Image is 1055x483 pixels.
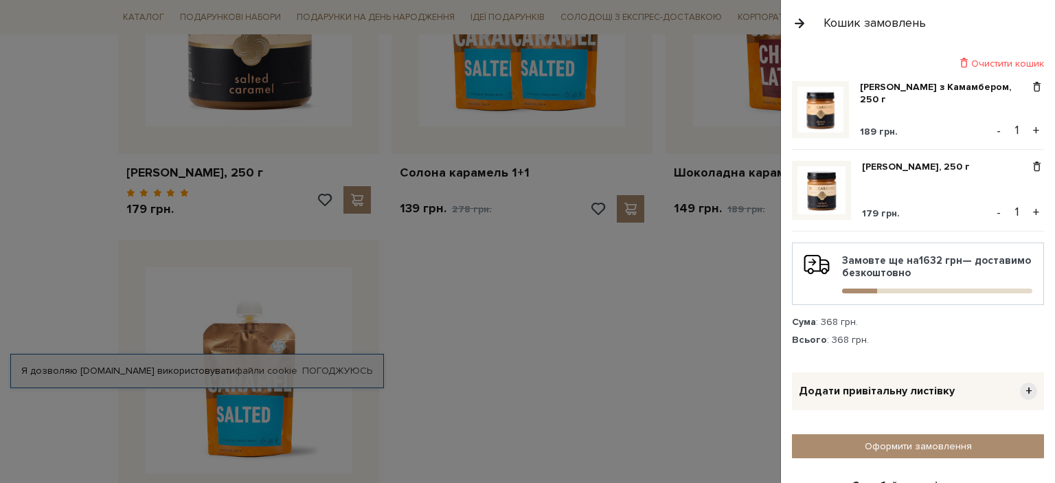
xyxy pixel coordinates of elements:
div: : 368 грн. [792,334,1044,346]
button: + [1028,120,1044,141]
button: + [1028,202,1044,223]
a: Оформити замовлення [792,434,1044,458]
span: Додати привітальну листівку [799,384,955,398]
a: [PERSON_NAME], 250 г [862,161,980,173]
div: Кошик замовлень [824,15,926,31]
div: Замовте ще на — доставимо безкоштовно [804,254,1032,293]
div: : 368 грн. [792,316,1044,328]
button: - [992,120,1006,141]
strong: Сума [792,316,816,328]
div: Очистити кошик [792,57,1044,70]
b: 1632 грн [919,254,962,267]
a: [PERSON_NAME] з Камамбером, 250 г [860,81,1030,106]
span: + [1020,383,1037,400]
button: - [992,202,1006,223]
span: 189 грн. [860,126,898,137]
img: Карамель солона, 250 г [797,166,846,214]
strong: Всього [792,334,827,346]
span: 179 грн. [862,207,900,219]
img: Карамель з Камамбером, 250 г [797,87,843,133]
